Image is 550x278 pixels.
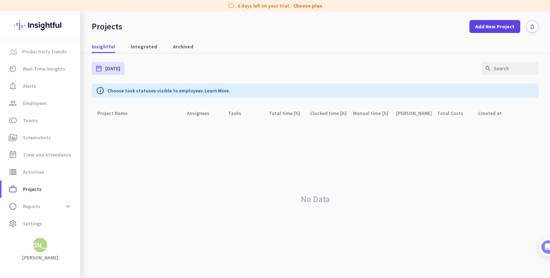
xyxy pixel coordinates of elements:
div: 🎊 Welcome to Insightful! 🎊 [10,28,133,53]
span: Messages [42,241,66,246]
span: Integrated [131,43,157,50]
a: Choose plan [293,2,322,9]
h1: Tasks [61,3,84,15]
div: 2Initial tracking settings and how to edit them [13,204,130,221]
span: Productivity Trends [22,47,67,56]
img: menu-item [10,48,16,55]
span: Alerts [23,82,36,90]
div: Total time [h] [269,108,304,118]
div: Created at [478,108,510,118]
span: Reports [23,202,40,211]
p: 4 steps [7,94,25,102]
div: Total Costs [437,108,472,118]
a: Learn More. [204,87,230,94]
a: av_timerReal-Time Insights [1,60,80,77]
div: Add employees [28,125,121,132]
i: label [228,2,235,9]
span: Projects [23,185,42,193]
span: Home [10,241,25,246]
span: Settings [23,219,42,228]
div: 1Add employees [13,122,130,134]
a: work_outlineProjects [1,181,80,198]
span: [DATE] [105,65,120,72]
i: info [96,86,105,95]
div: [PERSON_NAME] from Insightful [40,77,118,84]
a: event_noteTime and Attendance [1,146,80,163]
i: date_range [95,65,102,72]
span: Time and Attendance [23,150,71,159]
span: Teams [23,116,38,125]
a: perm_mediaScreenshots [1,129,80,146]
a: settingsSettings [1,215,80,232]
i: event_note [9,150,17,159]
span: Tasks [117,241,133,246]
i: settings [9,219,17,228]
i: storage [9,168,17,176]
a: tollTeams [1,112,80,129]
p: About 10 minutes [91,94,136,102]
p: Choose task statuses visible to employees. [107,87,230,94]
div: It's time to add your employees! This is crucial since Insightful will start collecting their act... [28,136,125,167]
span: Screenshots [23,133,51,142]
div: Clocked time [h] [310,108,347,118]
a: menu-itemProductivity Trends [1,43,80,60]
button: Help [72,224,107,252]
span: Add New Project [475,23,515,30]
img: Insightful logo [14,11,66,39]
button: Add your employees [28,172,97,187]
i: data_usage [9,202,17,211]
input: Search [481,62,539,75]
i: notification_important [9,82,17,90]
button: expand_more [62,200,74,213]
i: toll [9,116,17,125]
span: Employees [23,99,47,107]
span: Help [84,241,95,246]
div: Project Name [97,108,136,118]
span: Archived [173,43,193,50]
a: storageActivities [1,163,80,181]
i: work_outline [9,185,17,193]
div: Initial tracking settings and how to edit them [28,206,121,221]
button: Messages [36,224,72,252]
i: perm_media [9,133,17,142]
div: Close [126,3,139,16]
div: Manual time [h] [353,108,390,118]
i: search [485,65,491,72]
button: notifications [526,20,539,33]
div: Assignees [187,108,218,118]
span: Real-Time Insights [23,64,65,73]
i: av_timer [9,64,17,73]
a: notification_importantAlerts [1,77,80,95]
div: [PERSON_NAME] [396,108,431,118]
a: data_usageReportsexpand_more [1,198,80,215]
div: You're just a few steps away from completing the essential app setup [10,53,133,71]
i: group [9,99,17,107]
button: Tasks [107,224,143,252]
img: Profile image for Tamara [25,75,37,86]
div: Tasks [228,108,250,118]
div: [PERSON_NAME] [13,241,67,249]
a: groupEmployees [1,95,80,112]
div: Projects [92,21,122,32]
span: Insightful [92,43,115,50]
i: notifications [529,24,535,30]
button: Add New Project [469,20,520,33]
span: Activities [23,168,44,176]
div: No Data [92,120,539,278]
